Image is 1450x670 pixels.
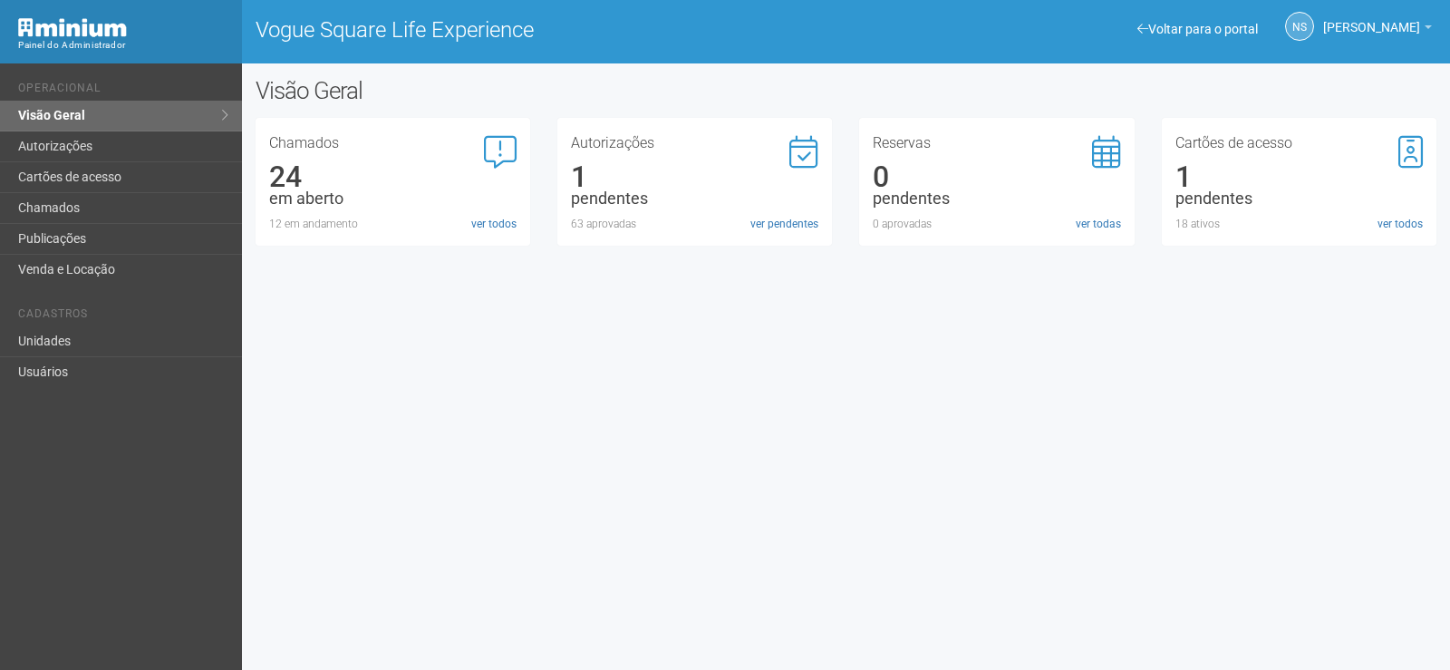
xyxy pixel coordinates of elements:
[1175,169,1423,185] div: 1
[1285,12,1314,41] a: NS
[269,216,517,232] div: 12 em andamento
[1323,3,1420,34] span: Nicolle Silva
[1175,190,1423,207] div: pendentes
[1323,23,1432,37] a: [PERSON_NAME]
[1175,216,1423,232] div: 18 ativos
[571,216,818,232] div: 63 aprovadas
[256,18,833,42] h1: Vogue Square Life Experience
[571,190,818,207] div: pendentes
[18,37,228,53] div: Painel do Administrador
[18,18,127,37] img: Minium
[18,82,228,101] li: Operacional
[471,216,517,232] a: ver todos
[1076,216,1121,232] a: ver todas
[269,169,517,185] div: 24
[873,136,1120,151] h3: Reservas
[1137,22,1258,36] a: Voltar para o portal
[873,190,1120,207] div: pendentes
[571,136,818,151] h3: Autorizações
[269,136,517,151] h3: Chamados
[873,216,1120,232] div: 0 aprovadas
[18,307,228,326] li: Cadastros
[1175,136,1423,151] h3: Cartões de acesso
[571,169,818,185] div: 1
[269,190,517,207] div: em aberto
[1377,216,1423,232] a: ver todos
[256,77,732,104] h2: Visão Geral
[873,169,1120,185] div: 0
[750,216,818,232] a: ver pendentes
